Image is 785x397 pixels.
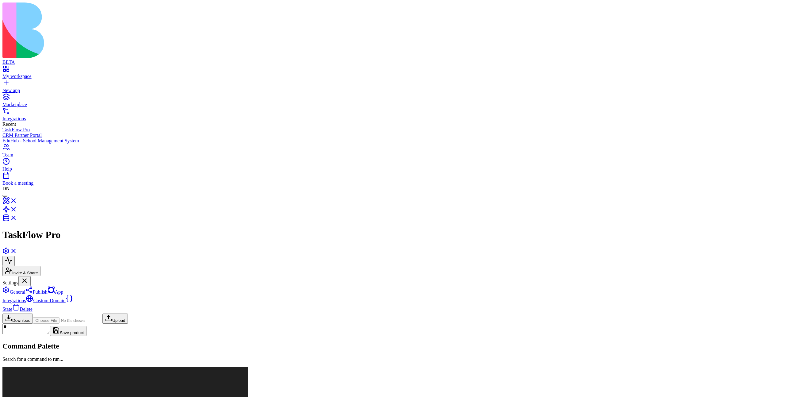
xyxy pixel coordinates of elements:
div: Help [2,166,783,172]
div: Marketplace [2,102,783,107]
a: General [2,289,25,295]
img: logo [2,2,249,58]
a: Custom Domain [26,298,65,303]
div: New app [2,88,783,93]
a: New app [2,82,783,93]
span: Settings [2,280,18,285]
a: EduHub - School Management System [2,138,783,144]
a: App Integrations [2,289,63,303]
a: State [2,298,73,312]
span: DN [2,186,10,191]
button: Invite & Share [2,266,40,276]
div: My workspace [2,74,783,79]
h1: TaskFlow Pro [2,229,783,241]
p: Search for a command to run... [2,357,783,362]
span: Recent [2,121,16,127]
button: Download [2,314,33,324]
a: Book a meeting [2,175,783,186]
div: Integrations [2,116,783,121]
a: My workspace [2,68,783,79]
a: BETA [2,54,783,65]
button: Save product [50,326,86,336]
a: TaskFlow Pro [2,127,783,133]
div: BETA [2,60,783,65]
a: Integrations [2,110,783,121]
a: Team [2,147,783,158]
a: Delete [12,306,33,312]
div: Team [2,152,783,158]
a: Marketplace [2,96,783,107]
a: Help [2,161,783,172]
a: Publish [25,289,48,295]
button: Upload [102,314,128,324]
div: Book a meeting [2,180,783,186]
a: CRM Partner Portal [2,133,783,138]
h2: Command Palette [2,342,783,350]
